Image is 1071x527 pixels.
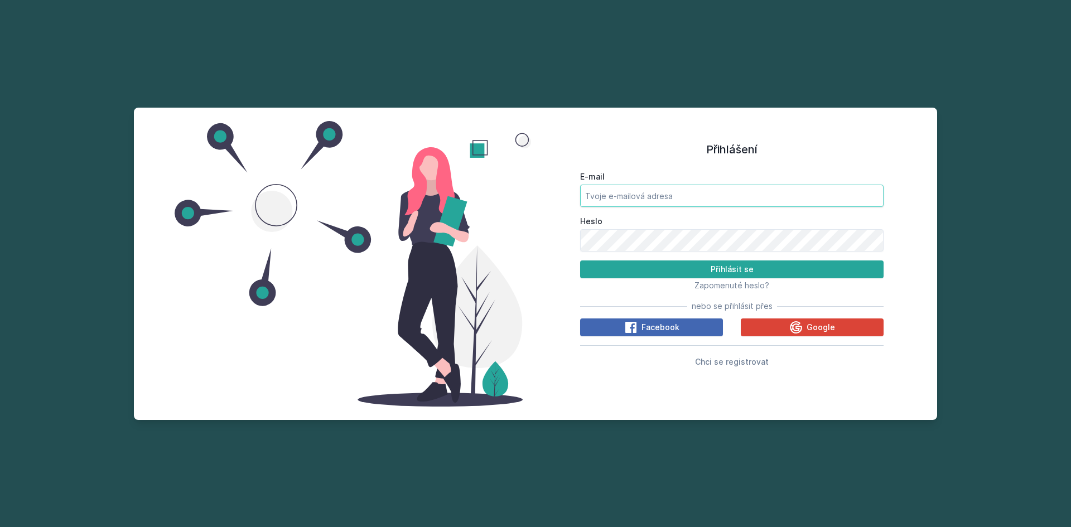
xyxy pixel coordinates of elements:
[807,322,835,333] span: Google
[580,260,884,278] button: Přihlásit se
[580,171,884,182] label: E-mail
[641,322,679,333] span: Facebook
[580,318,723,336] button: Facebook
[695,355,769,368] button: Chci se registrovat
[741,318,884,336] button: Google
[580,185,884,207] input: Tvoje e-mailová adresa
[694,281,769,290] span: Zapomenuté heslo?
[580,216,884,227] label: Heslo
[692,301,773,312] span: nebo se přihlásit přes
[580,141,884,158] h1: Přihlášení
[695,357,769,366] span: Chci se registrovat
